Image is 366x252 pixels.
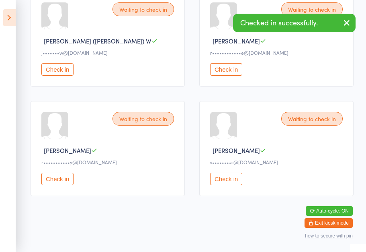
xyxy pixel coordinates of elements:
div: j•••••••w@[DOMAIN_NAME] [41,49,176,56]
span: [PERSON_NAME] ([PERSON_NAME]) W [44,37,151,45]
div: Waiting to check in [281,2,343,16]
div: r•••••••••••y@[DOMAIN_NAME] [41,159,176,165]
button: Check in [210,63,242,76]
span: [PERSON_NAME] [213,37,260,45]
div: r••••••••••••e@[DOMAIN_NAME] [210,49,345,56]
button: Auto-cycle: ON [306,206,353,216]
div: Waiting to check in [281,112,343,126]
div: Waiting to check in [112,2,174,16]
div: Waiting to check in [112,112,174,126]
div: Checked in successfully. [233,14,356,32]
button: Check in [210,173,242,185]
button: how to secure with pin [305,233,353,239]
button: Check in [41,63,74,76]
button: Check in [41,173,74,185]
span: [PERSON_NAME] [213,146,260,155]
div: s••••••••s@[DOMAIN_NAME] [210,159,345,165]
span: [PERSON_NAME] [44,146,91,155]
button: Exit kiosk mode [305,218,353,228]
